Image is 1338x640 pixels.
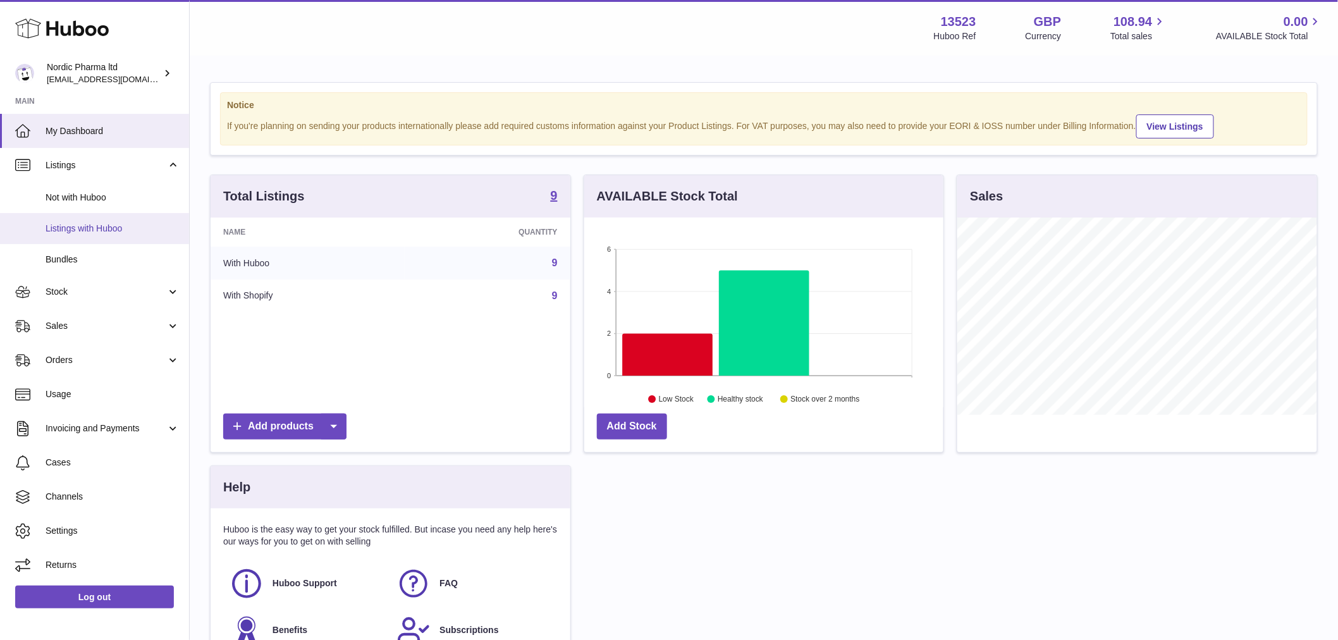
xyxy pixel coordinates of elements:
span: Huboo Support [273,577,337,589]
a: Add Stock [597,414,667,440]
text: Stock over 2 months [790,395,859,404]
span: Returns [46,559,180,571]
span: Total sales [1110,30,1167,42]
span: 0.00 [1284,13,1308,30]
td: With Shopify [211,280,405,312]
span: Channels [46,491,180,503]
span: Bundles [46,254,180,266]
th: Quantity [405,218,570,247]
span: Settings [46,525,180,537]
span: FAQ [439,577,458,589]
th: Name [211,218,405,247]
span: Subscriptions [439,624,498,636]
span: Listings [46,159,166,171]
span: AVAILABLE Stock Total [1216,30,1323,42]
strong: Notice [227,99,1301,111]
a: FAQ [396,567,551,601]
span: Sales [46,320,166,332]
text: 0 [607,372,611,379]
text: Low Stock [659,395,694,404]
a: 108.94 Total sales [1110,13,1167,42]
text: 2 [607,330,611,338]
div: Nordic Pharma ltd [47,61,161,85]
span: Stock [46,286,166,298]
text: 4 [607,288,611,295]
h3: Sales [970,188,1003,205]
a: 0.00 AVAILABLE Stock Total [1216,13,1323,42]
span: Orders [46,354,166,366]
strong: 9 [551,189,558,202]
h3: Help [223,479,250,496]
span: Usage [46,388,180,400]
span: Listings with Huboo [46,223,180,235]
a: Huboo Support [230,567,384,601]
p: Huboo is the easy way to get your stock fulfilled. But incase you need any help here's our ways f... [223,524,558,548]
span: [EMAIL_ADDRESS][DOMAIN_NAME] [47,74,186,84]
span: Not with Huboo [46,192,180,204]
div: Currency [1026,30,1062,42]
span: Benefits [273,624,307,636]
div: Huboo Ref [934,30,976,42]
div: If you're planning on sending your products internationally please add required customs informati... [227,113,1301,138]
h3: AVAILABLE Stock Total [597,188,738,205]
a: Log out [15,586,174,608]
a: View Listings [1136,114,1214,138]
span: 108.94 [1114,13,1152,30]
td: With Huboo [211,247,405,280]
text: 6 [607,245,611,253]
span: Invoicing and Payments [46,422,166,434]
a: Add products [223,414,347,440]
h3: Total Listings [223,188,305,205]
img: internalAdmin-13523@internal.huboo.com [15,64,34,83]
span: Cases [46,457,180,469]
strong: GBP [1034,13,1061,30]
strong: 13523 [941,13,976,30]
a: 9 [552,257,558,268]
a: 9 [551,189,558,204]
text: Healthy stock [718,395,764,404]
span: My Dashboard [46,125,180,137]
a: 9 [552,290,558,301]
